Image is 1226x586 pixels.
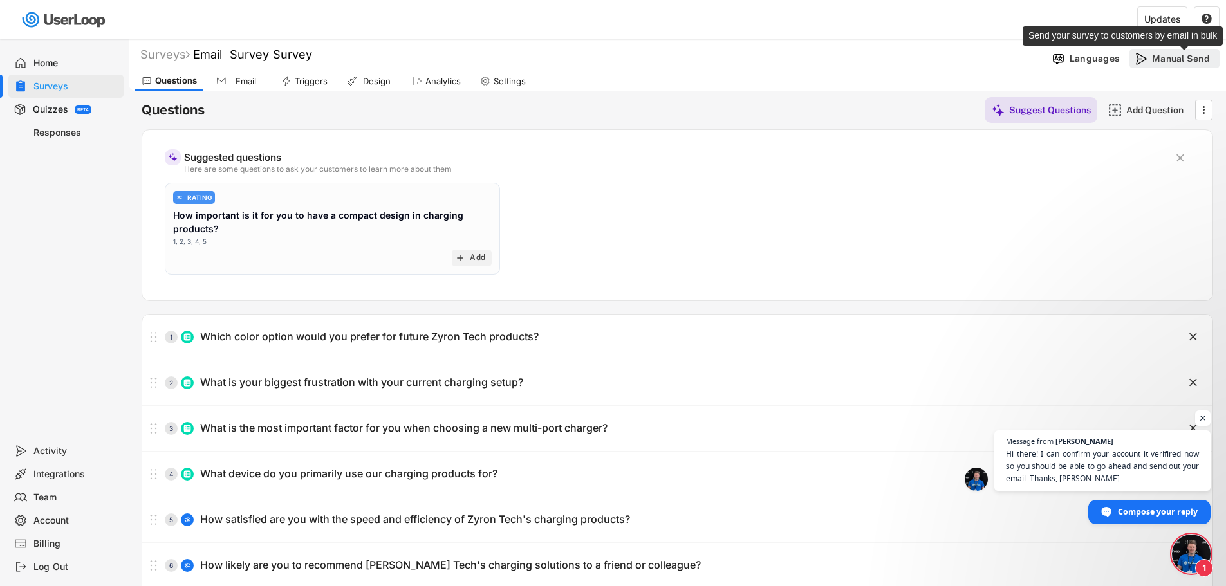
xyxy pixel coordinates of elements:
button:  [1187,376,1200,389]
div: Surveys [140,47,190,62]
div: Responses [33,127,118,139]
img: userloop-logo-01.svg [19,6,110,33]
div: Here are some questions to ask your customers to learn more about them [184,165,1164,173]
div: Analytics [425,76,461,87]
div: How likely are you to recommend [PERSON_NAME] Tech's charging solutions to a friend or colleague? [200,558,701,572]
font: Email Survey Survey [193,48,312,61]
button:  [1201,14,1212,25]
text:  [1189,330,1197,343]
img: AdjustIcon.svg [183,562,191,569]
img: ListMajor.svg [183,470,191,478]
div: Add Question [1126,104,1191,116]
span: [PERSON_NAME] [1055,437,1113,444]
div: What device do you primarily use our charging products for? [200,467,497,481]
div: Add [470,253,485,263]
div: 3 [165,425,178,432]
div: Quizzes [33,104,68,116]
div: Settings [494,76,526,87]
div: 4 [165,471,178,477]
div: Billing [33,538,118,550]
text:  [1203,103,1205,116]
div: What is your biggest frustration with your current charging setup? [200,376,523,389]
text:  [1189,376,1197,389]
div: Surveys [33,80,118,93]
div: Team [33,491,118,504]
div: Updates [1144,15,1180,24]
button:  [1197,100,1210,120]
span: Message from [1006,437,1054,444]
button:  [1187,422,1200,435]
div: Email [230,76,262,87]
span: 1 [1195,559,1213,577]
img: AdjustIcon.svg [176,194,183,201]
div: Suggested questions [184,152,1164,162]
div: Languages [1070,53,1120,64]
div: Account [33,515,118,527]
div: 5 [165,517,178,523]
img: Language%20Icon.svg [1052,52,1065,66]
span: Compose your reply [1118,500,1198,523]
div: 6 [165,562,178,569]
div: Integrations [33,468,118,481]
h6: Questions [142,102,205,119]
div: Activity [33,445,118,457]
div: Manual Send [1152,53,1216,64]
div: How satisfied are you with the speed and efficiency of Zyron Tech's charging products? [200,513,630,526]
div: 2 [165,380,178,386]
div: BETA [77,107,89,112]
img: MagicMajor%20%28Purple%29.svg [168,152,178,162]
img: ListMajor.svg [183,333,191,341]
div: 1, 2, 3, 4, 5 [173,237,207,246]
span: Hi there! I can confirm your account it verifired now so you should be able to go ahead and send ... [1006,448,1199,484]
div: 1 [165,334,178,340]
div: Which color option would you prefer for future Zyron Tech products? [200,330,539,343]
div: Suggest Questions [1009,104,1091,116]
div: Home [33,57,118,69]
button:  [1187,331,1200,343]
button:  [1187,513,1200,526]
img: ListMajor.svg [183,425,191,432]
img: AddMajor.svg [1108,104,1122,117]
div: How important is it for you to have a compact design in charging products? [173,208,492,235]
img: AdjustIcon.svg [183,516,191,524]
text:  [1202,13,1212,24]
div: Questions [155,75,197,86]
button: add [455,253,465,263]
img: ListMajor.svg [183,379,191,387]
div: Design [360,76,393,87]
div: What is the most important factor for you when choosing a new multi-port charger? [200,421,608,435]
div: Open chat [1172,535,1211,573]
text:  [1176,151,1184,165]
img: MagicMajor%20%28Purple%29.svg [991,104,1005,117]
div: Log Out [33,561,118,573]
text:  [1189,421,1197,435]
div: Triggers [295,76,328,87]
div: RATING [187,194,212,201]
button:  [1174,152,1187,165]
